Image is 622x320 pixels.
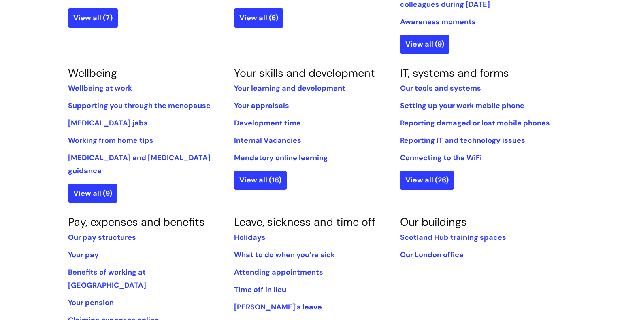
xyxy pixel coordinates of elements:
a: Development time [234,118,301,128]
a: Your pension [68,298,114,307]
a: Time off in lieu [234,285,286,295]
a: What to do when you’re sick [234,250,335,260]
a: Setting up your work mobile phone [400,101,524,110]
a: Mandatory online learning [234,153,328,163]
a: View all (9) [400,35,449,53]
a: Our London office [400,250,464,260]
a: Internal Vacancies [234,136,301,145]
a: Your skills and development [234,66,375,80]
a: Connecting to the WiFi [400,153,482,163]
a: Reporting damaged or lost mobile phones [400,118,550,128]
a: [MEDICAL_DATA] and [MEDICAL_DATA] guidance [68,153,211,176]
a: Holidays [234,233,266,242]
a: View all (9) [68,184,117,203]
a: Reporting IT and technology issues [400,136,525,145]
a: Your pay [68,250,99,260]
a: Attending appointments [234,267,323,277]
a: Scotland Hub training spaces [400,233,506,242]
a: Our pay structures [68,233,136,242]
a: IT, systems and forms [400,66,509,80]
a: Our buildings [400,215,467,229]
a: Your learning and development [234,83,345,93]
a: Supporting you through the menopause [68,101,211,110]
a: Leave, sickness and time off [234,215,375,229]
a: [MEDICAL_DATA] jabs [68,118,148,128]
a: View all (6) [234,8,283,27]
a: View all (16) [234,171,287,189]
a: Pay, expenses and benefits [68,215,205,229]
a: Wellbeing at work [68,83,132,93]
a: [PERSON_NAME]'s leave [234,302,322,312]
a: View all (7) [68,8,118,27]
a: Our tools and systems [400,83,481,93]
a: Working from home tips [68,136,153,145]
a: Benefits of working at [GEOGRAPHIC_DATA] [68,267,146,290]
a: Awareness moments [400,17,476,27]
a: Wellbeing [68,66,117,80]
a: Your appraisals [234,101,289,110]
a: View all (26) [400,171,454,189]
